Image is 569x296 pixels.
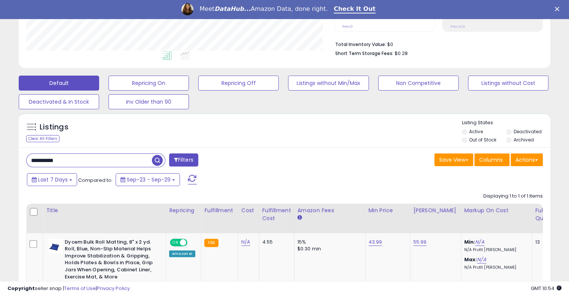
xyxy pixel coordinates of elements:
[65,239,156,282] b: Dycem Bulk Roll Matting, 8" x 2 yd. Roll, Blue, Non-Slip Material Helps Improve Stabilization & G...
[464,207,529,214] div: Markup on Cost
[297,214,302,221] small: Amazon Fees.
[27,173,77,186] button: Last 7 Days
[46,207,163,214] div: Title
[262,207,291,222] div: Fulfillment Cost
[108,94,189,109] button: Inv Older than 90
[413,238,427,246] a: 55.99
[198,76,279,91] button: Repricing Off
[464,238,475,245] b: Min:
[26,135,59,142] div: Clear All Filters
[204,239,218,247] small: FBA
[297,245,360,252] div: $0.30 min
[477,256,486,263] a: N/A
[169,153,198,167] button: Filters
[78,177,113,184] span: Compared to:
[464,256,477,263] b: Max:
[38,176,68,183] span: Last 7 Days
[555,7,562,11] div: Close
[334,5,376,13] a: Check It Out
[127,176,171,183] span: Sep-23 - Sep-29
[288,76,368,91] button: Listings without Min/Max
[108,76,189,91] button: Repricing On
[186,239,198,245] span: OFF
[469,128,483,135] label: Active
[464,247,526,253] p: N/A Profit [PERSON_NAME]
[531,285,562,292] span: 2025-10-7 10:54 GMT
[40,122,68,132] h5: Listings
[474,153,510,166] button: Columns
[241,238,250,246] a: N/A
[368,207,407,214] div: Min Price
[395,50,408,57] span: $0.28
[461,204,532,233] th: The percentage added to the cost of goods (COGS) that forms the calculator for Min & Max prices.
[335,39,537,48] li: $0
[464,265,526,270] p: N/A Profit [PERSON_NAME]
[169,250,195,257] div: Amazon AI
[475,238,484,246] a: N/A
[19,94,99,109] button: Deactivated & In Stock
[462,119,550,126] p: Listing States:
[469,137,496,143] label: Out of Stock
[335,41,386,48] b: Total Inventory Value:
[204,207,235,214] div: Fulfillment
[214,5,251,12] i: DataHub...
[64,285,96,292] a: Terms of Use
[97,285,130,292] a: Privacy Policy
[535,207,561,222] div: Fulfillable Quantity
[19,76,99,91] button: Default
[335,50,394,57] b: Short Term Storage Fees:
[413,207,458,214] div: [PERSON_NAME]
[7,285,35,292] strong: Copyright
[513,128,541,135] label: Deactivated
[297,207,362,214] div: Amazon Fees
[241,207,256,214] div: Cost
[171,239,180,245] span: ON
[169,207,198,214] div: Repricing
[434,153,473,166] button: Save View
[479,156,503,164] span: Columns
[181,3,193,15] img: Profile image for Georgie
[262,239,288,245] div: 4.55
[513,137,533,143] label: Archived
[297,239,360,245] div: 15%
[7,285,130,292] div: seller snap | |
[199,5,328,13] div: Meet Amazon Data, done right.
[511,153,543,166] button: Actions
[483,193,543,200] div: Displaying 1 to 1 of 1 items
[368,238,382,246] a: 43.99
[535,239,559,245] div: 13
[48,239,63,254] img: 31n+jgSHnCL._SL40_.jpg
[468,76,548,91] button: Listings without Cost
[378,76,459,91] button: Non Competitive
[116,173,180,186] button: Sep-23 - Sep-29
[450,24,465,29] small: Prev: N/A
[342,24,353,29] small: Prev: 0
